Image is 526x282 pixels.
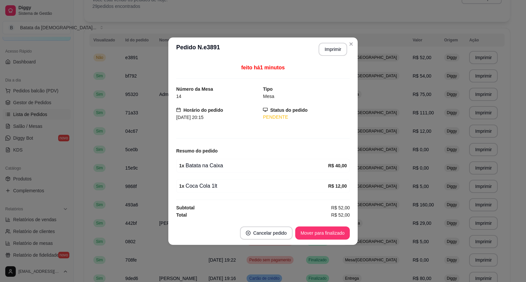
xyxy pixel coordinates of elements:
button: Mover para finalizado [295,226,350,240]
span: desktop [263,107,268,112]
span: close-circle [246,231,251,235]
strong: R$ 12,00 [328,183,347,189]
strong: Subtotal [176,205,195,210]
strong: Status do pedido [270,107,308,113]
strong: Horário do pedido [183,107,223,113]
strong: Total [176,212,187,218]
button: Imprimir [319,43,347,56]
span: feito há 1 minutos [241,65,285,70]
span: [DATE] 20:15 [176,115,203,120]
span: calendar [176,107,181,112]
strong: R$ 40,00 [328,163,347,168]
div: PENDENTE [263,114,350,121]
strong: 1 x [179,163,184,168]
div: Batata na Caixa [179,162,328,170]
strong: Resumo do pedido [176,148,218,153]
h3: Pedido N. e3891 [176,43,220,56]
span: R$ 52,00 [331,211,350,219]
button: close-circleCancelar pedido [240,226,293,240]
div: Coca Cola 1lt [179,182,328,190]
span: Mesa [263,94,274,99]
button: Close [346,39,356,49]
strong: Tipo [263,86,273,92]
span: 14 [176,94,181,99]
strong: 1 x [179,183,184,189]
span: R$ 52,00 [331,204,350,211]
strong: Número da Mesa [176,86,213,92]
